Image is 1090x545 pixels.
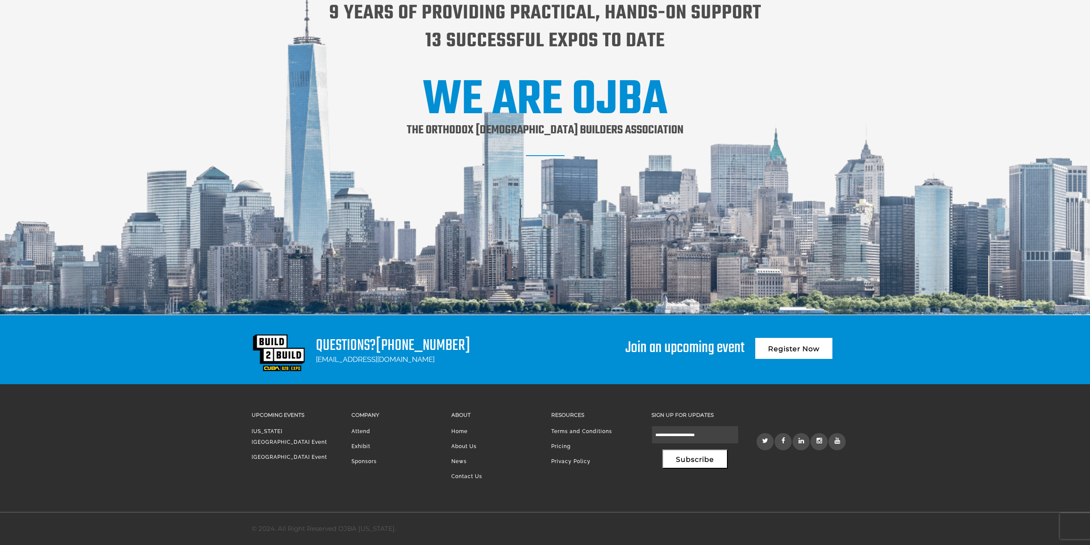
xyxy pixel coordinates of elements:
[551,410,638,420] h3: Resources
[351,443,370,449] a: Exhibit
[625,334,745,356] div: Join an upcoming event
[252,81,839,120] h2: WE ARE OJBA
[451,473,482,479] a: Contact Us
[662,449,728,469] button: Subscribe
[11,130,156,257] textarea: Type your message and click 'Submit'
[376,334,470,358] a: [PHONE_NUMBER]
[407,120,684,160] h1: The orthodox [DEMOGRAPHIC_DATA] builders association
[652,410,739,420] h3: Sign up for updates
[551,443,571,449] a: Pricing
[551,458,591,464] a: Privacy Policy
[351,410,438,420] h3: Company
[451,443,477,449] a: About Us
[755,338,832,359] a: Register Now
[141,4,161,25] div: Minimize live chat window
[451,410,538,420] h3: About
[316,338,470,353] h1: Questions?
[11,79,156,98] input: Enter your last name
[551,428,612,434] a: Terms and Conditions
[45,48,144,59] div: Leave a message
[126,264,156,276] em: Submit
[351,458,377,464] a: Sponsors
[316,355,435,364] a: [EMAIL_ADDRESS][DOMAIN_NAME]
[11,105,156,123] input: Enter your email address
[351,428,370,434] a: Attend
[252,454,327,460] a: [GEOGRAPHIC_DATA] Event
[252,523,396,534] div: © 2024. All Right Reserved OJBA [US_STATE].
[252,410,339,420] h3: Upcoming Events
